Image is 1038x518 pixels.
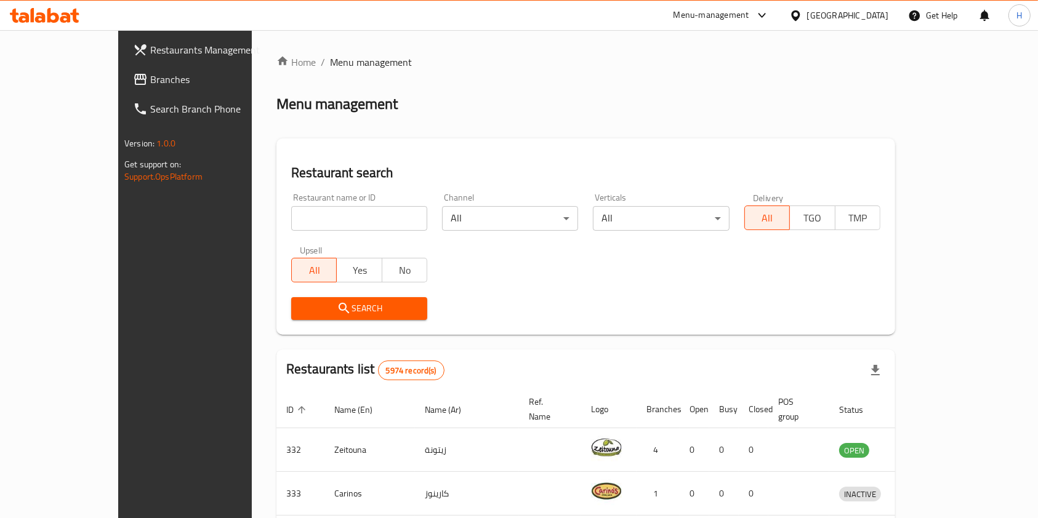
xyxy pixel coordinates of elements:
[334,402,388,417] span: Name (En)
[286,402,310,417] span: ID
[123,35,292,65] a: Restaurants Management
[342,261,377,279] span: Yes
[276,55,895,70] nav: breadcrumb
[839,444,869,458] span: OPEN
[807,9,888,22] div: [GEOGRAPHIC_DATA]
[839,443,869,458] div: OPEN
[324,428,415,472] td: Zeitouna
[330,55,412,70] span: Menu management
[529,394,566,424] span: Ref. Name
[839,487,881,501] div: INACTIVE
[379,365,444,377] span: 5974 record(s)
[709,428,739,472] td: 0
[276,428,324,472] td: 332
[425,402,477,417] span: Name (Ar)
[739,391,768,428] th: Closed
[150,72,282,87] span: Branches
[861,356,890,385] div: Export file
[593,206,729,231] div: All
[739,428,768,472] td: 0
[835,205,880,230] button: TMP
[680,428,709,472] td: 0
[297,261,332,279] span: All
[150,102,282,116] span: Search Branch Phone
[581,391,637,428] th: Logo
[123,94,292,124] a: Search Branch Phone
[680,391,709,428] th: Open
[637,472,680,516] td: 1
[286,360,445,380] h2: Restaurants list
[124,169,203,185] a: Support.OpsPlatform
[680,472,709,516] td: 0
[387,261,422,279] span: No
[753,193,784,202] label: Delivery
[591,476,622,506] img: Carinos
[442,206,578,231] div: All
[301,301,417,316] span: Search
[378,361,445,380] div: Total records count
[124,135,155,151] span: Version:
[291,297,427,320] button: Search
[637,428,680,472] td: 4
[674,8,749,23] div: Menu-management
[324,472,415,516] td: Carinos
[291,164,880,182] h2: Restaurant search
[839,487,881,501] span: INACTIVE
[291,258,337,282] button: All
[415,428,519,472] td: زيتونة
[276,94,398,114] h2: Menu management
[415,472,519,516] td: كارينوز
[150,42,282,57] span: Restaurants Management
[321,55,325,70] li: /
[382,258,427,282] button: No
[789,205,835,230] button: TGO
[300,245,323,254] label: Upsell
[124,156,181,172] span: Get support on:
[336,258,382,282] button: Yes
[778,394,815,424] span: POS group
[637,391,680,428] th: Branches
[291,206,427,231] input: Search for restaurant name or ID..
[1016,9,1022,22] span: H
[709,472,739,516] td: 0
[276,472,324,516] td: 333
[156,135,175,151] span: 1.0.0
[739,472,768,516] td: 0
[839,402,879,417] span: Status
[709,391,739,428] th: Busy
[591,432,622,463] img: Zeitouna
[123,65,292,94] a: Branches
[750,209,785,227] span: All
[276,55,316,70] a: Home
[840,209,875,227] span: TMP
[744,205,790,230] button: All
[795,209,830,227] span: TGO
